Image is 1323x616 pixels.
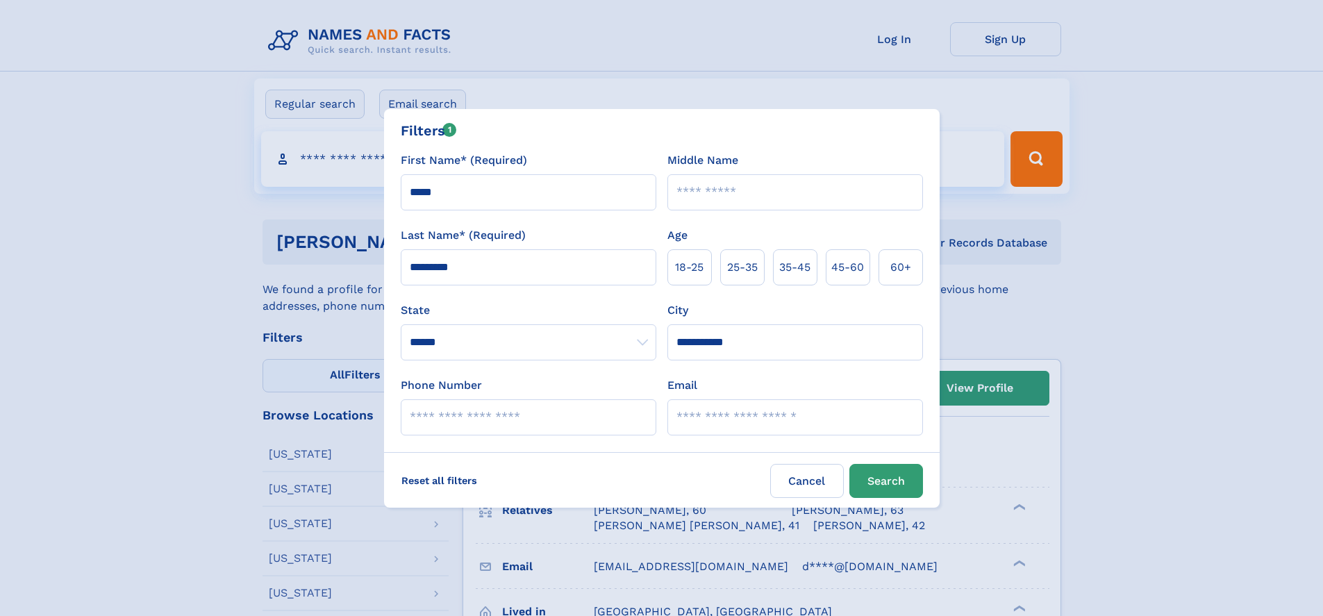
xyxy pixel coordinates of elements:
[667,302,688,319] label: City
[831,259,864,276] span: 45‑60
[675,259,704,276] span: 18‑25
[849,464,923,498] button: Search
[401,227,526,244] label: Last Name* (Required)
[727,259,758,276] span: 25‑35
[401,302,656,319] label: State
[667,227,688,244] label: Age
[890,259,911,276] span: 60+
[667,152,738,169] label: Middle Name
[779,259,810,276] span: 35‑45
[770,464,844,498] label: Cancel
[667,377,697,394] label: Email
[401,377,482,394] label: Phone Number
[401,152,527,169] label: First Name* (Required)
[392,464,486,497] label: Reset all filters
[401,120,457,141] div: Filters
